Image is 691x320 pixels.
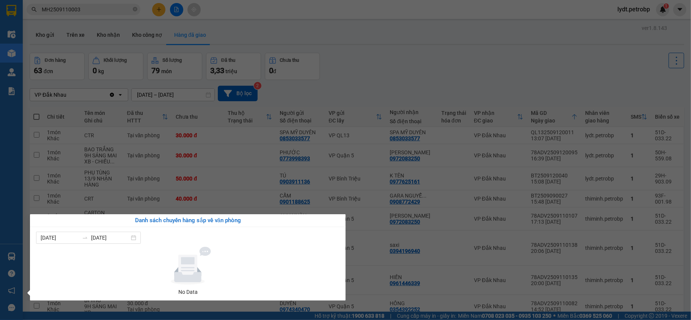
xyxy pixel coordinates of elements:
div: No Data [39,288,337,296]
span: to [82,235,88,241]
input: Từ ngày [41,234,79,242]
input: Đến ngày [91,234,129,242]
div: Danh sách chuyến hàng sắp về văn phòng [36,216,340,225]
span: swap-right [82,235,88,241]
